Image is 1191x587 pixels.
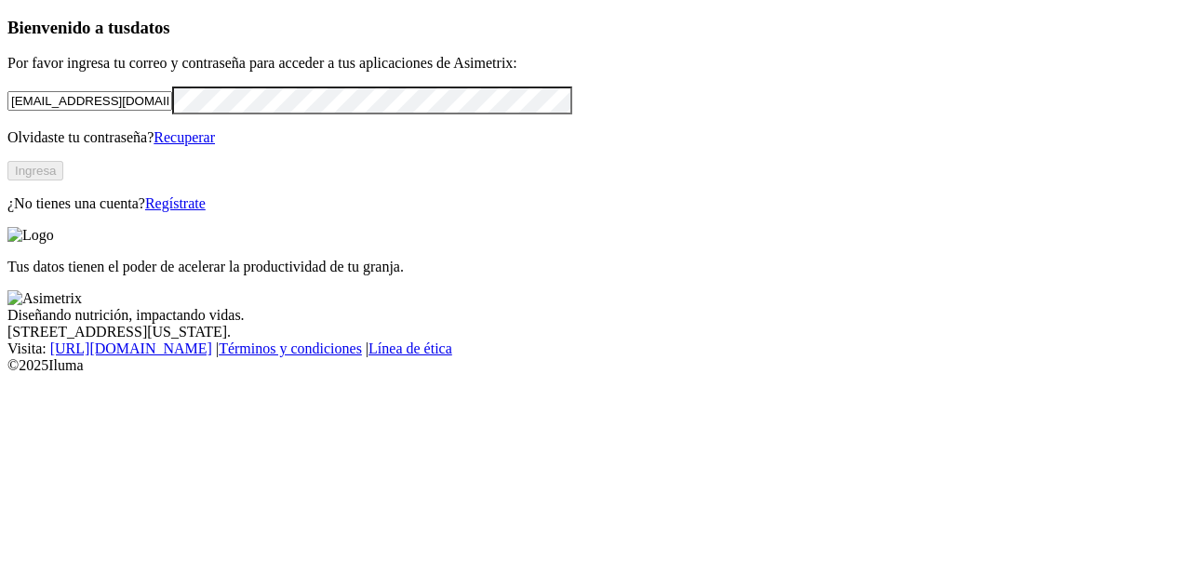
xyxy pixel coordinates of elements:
[7,227,54,244] img: Logo
[7,340,1184,357] div: Visita : | |
[7,307,1184,324] div: Diseñando nutrición, impactando vidas.
[7,18,1184,38] h3: Bienvenido a tus
[7,324,1184,340] div: [STREET_ADDRESS][US_STATE].
[7,91,172,111] input: Tu correo
[7,195,1184,212] p: ¿No tienes una cuenta?
[154,129,215,145] a: Recuperar
[7,290,82,307] img: Asimetrix
[7,55,1184,72] p: Por favor ingresa tu correo y contraseña para acceder a tus aplicaciones de Asimetrix:
[50,340,212,356] a: [URL][DOMAIN_NAME]
[7,259,1184,275] p: Tus datos tienen el poder de acelerar la productividad de tu granja.
[368,340,452,356] a: Línea de ética
[7,161,63,180] button: Ingresa
[219,340,362,356] a: Términos y condiciones
[130,18,170,37] span: datos
[7,357,1184,374] div: © 2025 Iluma
[7,129,1184,146] p: Olvidaste tu contraseña?
[145,195,206,211] a: Regístrate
